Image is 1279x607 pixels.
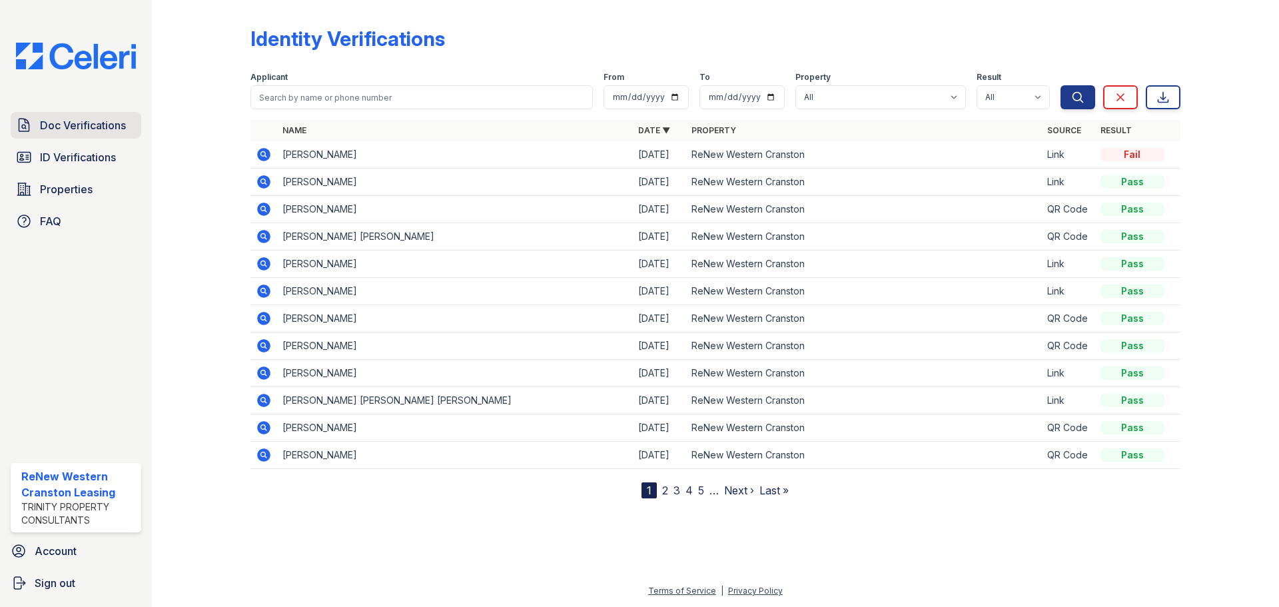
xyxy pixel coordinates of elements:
td: Link [1042,141,1095,169]
td: [DATE] [633,442,686,469]
div: Pass [1100,448,1164,462]
span: Account [35,543,77,559]
td: [DATE] [633,169,686,196]
a: Property [691,125,736,135]
span: ID Verifications [40,149,116,165]
td: [PERSON_NAME] [277,360,633,387]
td: [DATE] [633,360,686,387]
td: [PERSON_NAME] [277,332,633,360]
a: Properties [11,176,141,203]
td: QR Code [1042,223,1095,251]
td: [PERSON_NAME] [277,414,633,442]
a: ID Verifications [11,144,141,171]
div: Pass [1100,394,1164,407]
td: [DATE] [633,387,686,414]
td: ReNew Western Cranston [686,305,1042,332]
td: QR Code [1042,332,1095,360]
a: 4 [685,484,693,497]
label: Result [977,72,1001,83]
a: 3 [673,484,680,497]
td: ReNew Western Cranston [686,387,1042,414]
div: ReNew Western Cranston Leasing [21,468,136,500]
a: Privacy Policy [728,586,783,596]
span: … [709,482,719,498]
div: | [721,586,723,596]
div: Pass [1100,339,1164,352]
td: ReNew Western Cranston [686,360,1042,387]
td: [PERSON_NAME] [277,278,633,305]
td: QR Code [1042,305,1095,332]
td: Link [1042,387,1095,414]
a: 5 [698,484,704,497]
div: Pass [1100,175,1164,189]
td: Link [1042,278,1095,305]
div: Pass [1100,203,1164,216]
td: [PERSON_NAME] [277,442,633,469]
td: Link [1042,251,1095,278]
a: Name [282,125,306,135]
td: [PERSON_NAME] [277,305,633,332]
a: Account [5,538,147,564]
td: ReNew Western Cranston [686,223,1042,251]
div: Pass [1100,257,1164,271]
td: [DATE] [633,414,686,442]
td: ReNew Western Cranston [686,251,1042,278]
a: Doc Verifications [11,112,141,139]
div: Pass [1100,312,1164,325]
td: ReNew Western Cranston [686,332,1042,360]
div: Pass [1100,285,1164,298]
a: Next › [724,484,754,497]
td: QR Code [1042,196,1095,223]
td: QR Code [1042,442,1095,469]
a: Terms of Service [648,586,716,596]
input: Search by name or phone number [250,85,593,109]
a: Date ▼ [638,125,670,135]
td: ReNew Western Cranston [686,278,1042,305]
td: [PERSON_NAME] [277,169,633,196]
a: Source [1047,125,1081,135]
td: [DATE] [633,223,686,251]
td: [DATE] [633,196,686,223]
td: [PERSON_NAME] [277,251,633,278]
div: Pass [1100,366,1164,380]
span: FAQ [40,213,61,229]
td: [DATE] [633,332,686,360]
span: Sign out [35,575,75,591]
td: [PERSON_NAME] [277,196,633,223]
label: Property [795,72,831,83]
div: Pass [1100,421,1164,434]
a: Last » [759,484,789,497]
td: [DATE] [633,305,686,332]
div: Fail [1100,148,1164,161]
a: Sign out [5,570,147,596]
td: QR Code [1042,414,1095,442]
td: ReNew Western Cranston [686,196,1042,223]
a: 2 [662,484,668,497]
div: Identity Verifications [250,27,445,51]
td: [PERSON_NAME] [277,141,633,169]
td: [DATE] [633,141,686,169]
td: Link [1042,360,1095,387]
td: ReNew Western Cranston [686,442,1042,469]
span: Doc Verifications [40,117,126,133]
label: Applicant [250,72,288,83]
img: CE_Logo_Blue-a8612792a0a2168367f1c8372b55b34899dd931a85d93a1a3d3e32e68fde9ad4.png [5,43,147,69]
label: To [699,72,710,83]
td: [DATE] [633,278,686,305]
td: ReNew Western Cranston [686,141,1042,169]
div: Trinity Property Consultants [21,500,136,527]
span: Properties [40,181,93,197]
a: FAQ [11,208,141,235]
td: ReNew Western Cranston [686,169,1042,196]
div: Pass [1100,230,1164,243]
label: From [604,72,624,83]
td: ReNew Western Cranston [686,414,1042,442]
div: 1 [641,482,657,498]
td: [PERSON_NAME] [PERSON_NAME] [PERSON_NAME] [277,387,633,414]
td: Link [1042,169,1095,196]
a: Result [1100,125,1132,135]
td: [DATE] [633,251,686,278]
td: [PERSON_NAME] [PERSON_NAME] [277,223,633,251]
